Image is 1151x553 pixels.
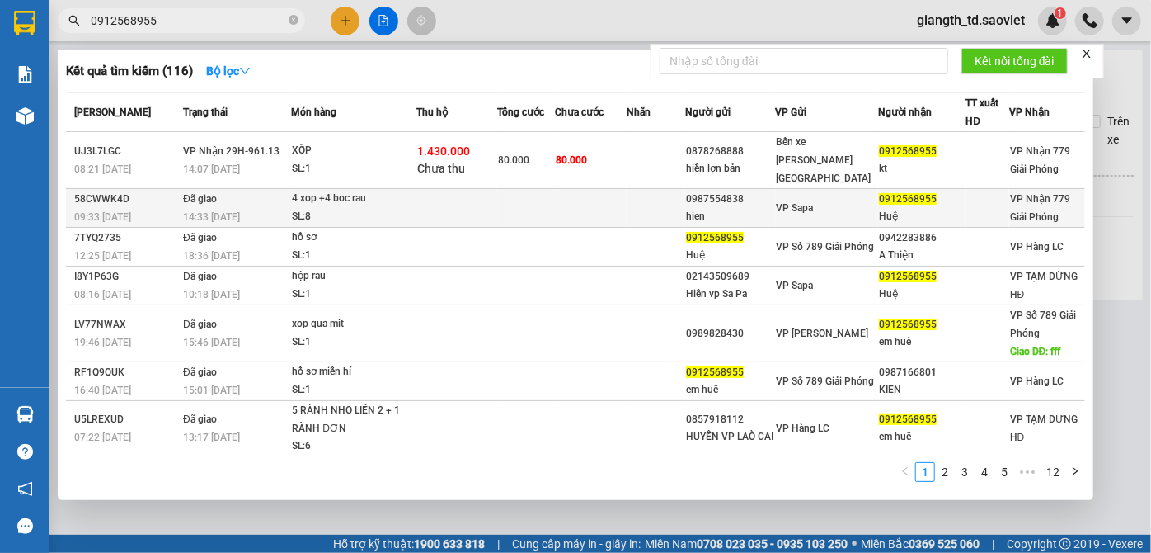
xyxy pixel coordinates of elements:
span: 0912568955 [879,319,937,330]
span: Chưa thu [417,162,465,175]
span: 0912568955 [879,145,937,157]
span: down [239,65,251,77]
li: 5 [994,462,1014,482]
span: 0912568955 [879,193,937,205]
span: Đã giao [183,232,217,243]
a: 2 [936,463,954,481]
span: VP Sapa [777,280,814,291]
span: message [17,518,33,534]
div: I8Y1P63G [74,268,178,286]
span: 08:16 [DATE] [74,289,131,300]
span: close-circle [289,13,298,29]
div: Huệ [879,286,965,303]
span: 09:33 [DATE] [74,211,131,223]
input: Nhập số tổng đài [660,48,948,74]
span: Đã giao [183,271,217,282]
div: 02143509689 [686,268,774,286]
span: 0912568955 [686,232,744,243]
span: 1.430.000 [417,144,470,158]
li: 4 [975,462,994,482]
div: SL: 1 [292,286,416,304]
span: 10:18 [DATE] [183,289,240,300]
a: 4 [975,463,994,481]
span: Giao DĐ: fff [1010,346,1061,357]
li: 2 [935,462,955,482]
span: TT xuất HĐ [966,97,999,127]
span: 80.000 [556,154,587,166]
a: 1 [916,463,934,481]
img: warehouse-icon [16,107,34,125]
span: 13:17 [DATE] [183,432,240,443]
span: VP TẠM DỪNG HĐ [1010,414,1078,443]
span: ••• [1014,462,1041,482]
div: XỐP [292,142,416,160]
span: Bến xe [PERSON_NAME] [GEOGRAPHIC_DATA] [777,136,871,184]
div: 0989828430 [686,325,774,343]
div: kt [879,160,965,177]
div: SL: 1 [292,381,416,399]
div: 0878268888 [686,143,774,160]
span: VP Hàng LC [777,423,830,434]
span: close-circle [289,15,298,25]
button: right [1065,462,1085,482]
li: Next 5 Pages [1014,462,1041,482]
div: 4 xop +4 boc rau [292,190,416,208]
span: 18:36 [DATE] [183,250,240,262]
div: SL: 1 [292,333,416,352]
span: Đã giao [183,414,217,425]
div: Hiền vp Sa Pa [686,286,774,303]
span: VP Hàng LC [1010,241,1064,253]
span: left [900,466,910,476]
span: Đã giao [183,366,217,378]
div: Huệ [879,208,965,225]
a: 3 [956,463,974,481]
span: Nhãn [627,106,651,118]
div: SL: 8 [292,208,416,226]
span: VP Gửi [776,106,807,118]
strong: Bộ lọc [206,64,251,78]
img: warehouse-icon [16,406,34,423]
div: RF1Q9QUK [74,364,178,381]
div: Huệ [686,247,774,264]
a: 5 [995,463,1013,481]
span: Trạng thái [183,106,228,118]
span: Món hàng [291,106,336,118]
div: hồ sơ miễn hí [292,363,416,381]
div: HUYỀN VP LAÒ CAI [686,428,774,446]
span: Kết nối tổng đài [975,52,1055,70]
span: 07:22 [DATE] [74,432,131,443]
span: VP TẠM DỪNG HĐ [1010,271,1078,300]
span: VP Số 789 Giải Phóng [777,376,875,387]
span: 12:25 [DATE] [74,250,131,262]
li: 3 [955,462,975,482]
span: VP Nhận 779 Giải Phóng [1010,193,1070,223]
li: 12 [1041,462,1065,482]
div: U5LREXUD [74,411,178,428]
span: 14:07 [DATE] [183,163,240,175]
div: 0987554838 [686,191,774,208]
span: notification [17,481,33,497]
div: SL: 1 [292,160,416,178]
span: Đã giao [183,193,217,205]
div: KIEN [879,381,965,399]
div: xop qua mit [292,315,416,333]
span: close [1081,48,1092,59]
span: 0912568955 [686,366,744,378]
span: 0912568955 [879,271,937,282]
span: Người gửi [685,106,731,118]
div: em huê [686,381,774,399]
div: LV77NWAX [74,316,178,333]
span: Tổng cước [497,106,544,118]
span: question-circle [17,444,33,460]
div: em huê [879,333,965,351]
button: Bộ lọcdown [193,58,264,84]
span: Thu hộ [416,106,448,118]
a: 12 [1041,463,1064,481]
div: hien [686,208,774,225]
li: 1 [915,462,935,482]
div: 5 RÀNH NHO LIỀN 2 + 1 RÀNH ĐƠN [292,402,416,437]
span: VP Nhận [1009,106,1050,118]
span: 16:40 [DATE] [74,385,131,396]
div: hồ sơ [292,229,416,247]
span: [PERSON_NAME] [74,106,151,118]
